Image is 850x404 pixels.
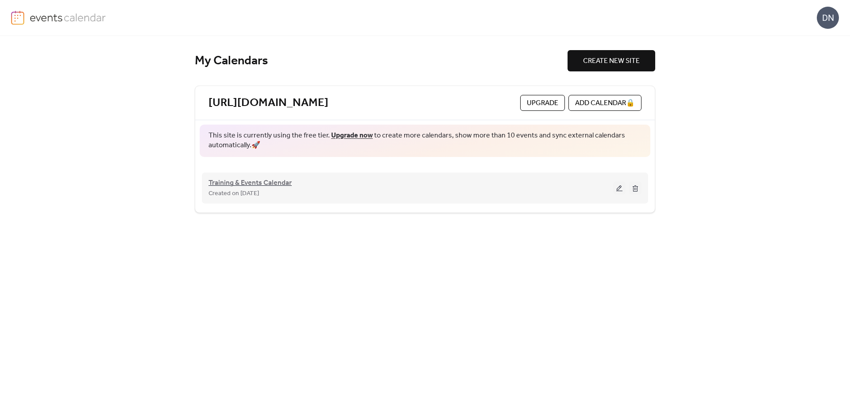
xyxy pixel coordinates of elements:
[195,53,568,69] div: My Calendars
[209,131,641,151] span: This site is currently using the free tier. to create more calendars, show more than 10 events an...
[209,178,292,188] span: Training & Events Calendar
[583,56,640,67] span: CREATE NEW SITE
[568,50,655,71] button: CREATE NEW SITE
[30,11,106,24] img: logo-type
[520,95,565,111] button: Upgrade
[209,188,259,199] span: Created on [DATE]
[817,7,839,29] div: DN
[209,180,292,186] a: Training & Events Calendar
[331,129,373,142] a: Upgrade now
[11,11,24,25] img: logo
[527,98,558,109] span: Upgrade
[209,96,328,110] a: [URL][DOMAIN_NAME]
